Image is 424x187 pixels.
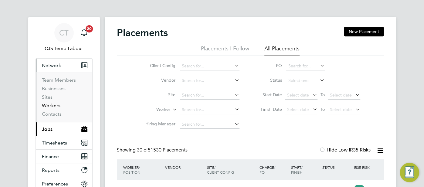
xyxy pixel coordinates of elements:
[141,63,175,68] label: Client Config
[255,107,282,112] label: Finish Date
[137,147,188,153] span: 51530 Placements
[291,165,302,175] span: / Finish
[259,165,275,175] span: / PO
[319,91,327,99] span: To
[117,147,189,153] div: Showing
[42,77,76,83] a: Team Members
[180,76,239,85] input: Search for...
[36,150,92,163] button: Finance
[42,63,61,68] span: Network
[321,162,352,173] div: Status
[319,105,327,113] span: To
[123,165,140,175] span: / Position
[42,181,68,187] span: Preferences
[400,163,419,182] button: Engage Resource Center
[42,154,59,159] span: Finance
[36,122,92,136] button: Jobs
[180,91,239,100] input: Search for...
[59,29,69,37] span: CT
[255,77,282,83] label: Status
[286,62,325,70] input: Search for...
[117,27,168,39] h2: Placements
[287,92,309,98] span: Select date
[255,92,282,97] label: Start Date
[352,162,373,173] div: IR35 Risk
[180,62,239,70] input: Search for...
[286,76,325,85] input: Select one
[207,165,234,175] span: / Client Config
[141,92,175,97] label: Site
[42,126,53,132] span: Jobs
[258,162,290,178] div: Charge
[36,45,93,52] span: CJS Temp Labour
[42,140,67,146] span: Timesheets
[36,163,92,177] button: Reports
[42,103,60,108] a: Workers
[344,27,384,36] button: New Placement
[330,107,352,112] span: Select date
[287,107,309,112] span: Select date
[36,59,92,72] button: Network
[264,45,300,56] li: All Placements
[42,94,53,100] a: Sites
[36,136,92,149] button: Timesheets
[78,23,90,42] a: 20
[42,86,66,91] a: Businesses
[289,162,321,178] div: Start
[86,25,93,32] span: 20
[141,121,175,127] label: Hiring Manager
[330,92,352,98] span: Select date
[135,107,170,113] label: Worker
[180,120,239,129] input: Search for...
[42,111,62,117] a: Contacts
[164,162,205,173] div: Vendor
[42,167,59,173] span: Reports
[141,77,175,83] label: Vendor
[36,72,92,122] div: Network
[122,162,164,178] div: Worker
[255,63,282,68] label: PO
[319,147,371,153] label: Hide Low IR35 Risks
[36,23,93,52] a: CTCJS Temp Labour
[201,45,249,56] li: Placements I Follow
[137,147,148,153] span: 30 of
[205,162,258,178] div: Site
[180,106,239,114] input: Search for...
